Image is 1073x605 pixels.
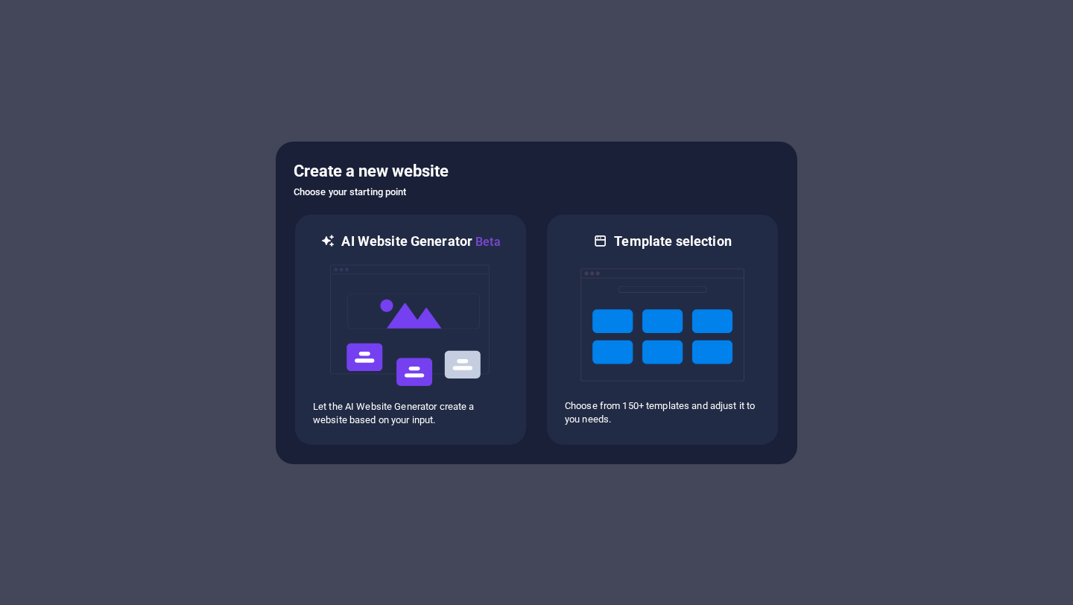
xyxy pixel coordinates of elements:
[545,213,779,446] div: Template selectionChoose from 150+ templates and adjust it to you needs.
[472,235,501,249] span: Beta
[294,183,779,201] h6: Choose your starting point
[294,159,779,183] h5: Create a new website
[565,399,760,426] p: Choose from 150+ templates and adjust it to you needs.
[294,213,528,446] div: AI Website GeneratorBetaaiLet the AI Website Generator create a website based on your input.
[614,232,731,250] h6: Template selection
[341,232,500,251] h6: AI Website Generator
[313,400,508,427] p: Let the AI Website Generator create a website based on your input.
[329,251,493,400] img: ai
